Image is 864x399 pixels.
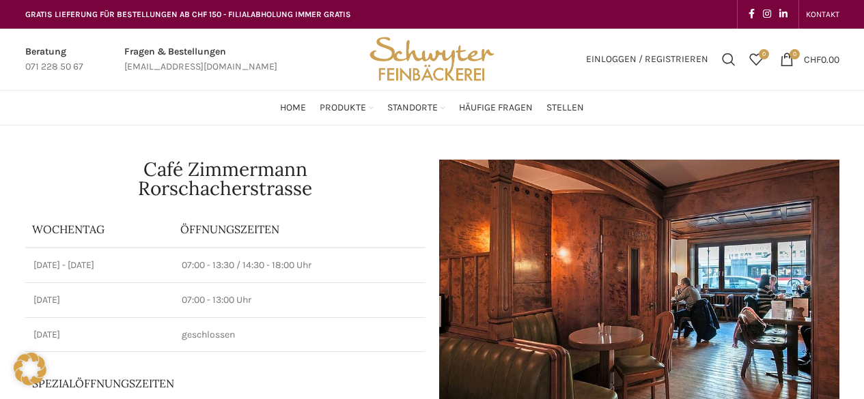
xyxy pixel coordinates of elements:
a: KONTAKT [806,1,839,28]
span: KONTAKT [806,10,839,19]
p: 07:00 - 13:30 / 14:30 - 18:00 Uhr [182,258,417,272]
img: Bäckerei Schwyter [365,29,499,90]
span: Einloggen / Registrieren [586,55,708,64]
div: Main navigation [18,94,846,121]
a: Stellen [546,94,584,121]
a: Produkte [320,94,374,121]
span: Häufige Fragen [459,102,533,115]
bdi: 0.00 [804,53,839,65]
a: Infobox link [25,44,83,75]
p: [DATE] [33,328,165,342]
span: CHF [804,53,821,65]
p: 07:00 - 13:00 Uhr [182,293,417,307]
span: Produkte [320,102,366,115]
a: Site logo [365,53,499,64]
a: Home [280,94,306,121]
a: Instagram social link [759,5,775,24]
a: Einloggen / Registrieren [579,46,715,73]
span: GRATIS LIEFERUNG FÜR BESTELLUNGEN AB CHF 150 - FILIALABHOLUNG IMMER GRATIS [25,10,351,19]
a: Linkedin social link [775,5,792,24]
a: 0 [742,46,770,73]
a: Facebook social link [744,5,759,24]
p: ÖFFNUNGSZEITEN [180,222,419,237]
p: Spezialöffnungszeiten [32,376,380,391]
span: Home [280,102,306,115]
p: [DATE] - [DATE] [33,258,165,272]
h1: Café Zimmermann Rorschacherstrasse [25,160,426,198]
span: 0 [790,49,800,59]
a: Suchen [715,46,742,73]
span: Stellen [546,102,584,115]
a: Infobox link [124,44,277,75]
p: [DATE] [33,293,165,307]
p: Wochentag [32,222,167,237]
a: Standorte [387,94,445,121]
div: Secondary navigation [799,1,846,28]
a: Häufige Fragen [459,94,533,121]
p: geschlossen [182,328,417,342]
span: 0 [759,49,769,59]
a: 0 CHF0.00 [773,46,846,73]
span: Standorte [387,102,438,115]
div: Meine Wunschliste [742,46,770,73]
